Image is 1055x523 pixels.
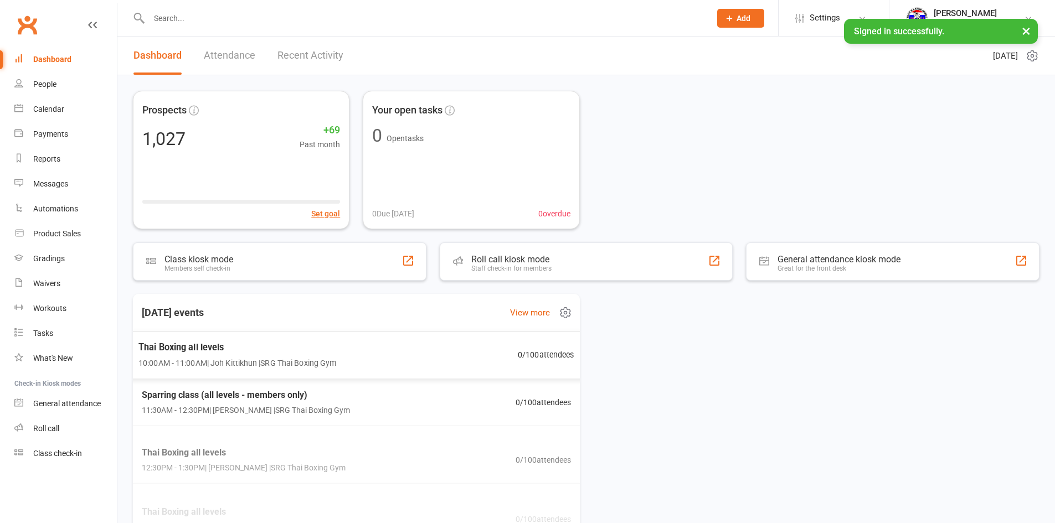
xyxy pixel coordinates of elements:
button: Add [717,9,764,28]
span: 0 overdue [538,208,570,220]
span: Settings [810,6,840,30]
span: Your open tasks [372,102,442,118]
span: Prospects [142,102,187,118]
div: Calendar [33,105,64,113]
span: 0 / 100 attendees [516,453,571,465]
a: Automations [14,196,117,221]
a: Dashboard [133,37,182,75]
div: 1,027 [142,130,186,148]
div: Staff check-in for members [471,265,552,272]
a: View more [510,306,550,319]
div: General attendance kiosk mode [778,254,900,265]
span: Past month [300,138,340,151]
span: Thai Boxing all levels [142,446,346,460]
span: 12:30PM - 1:30PM | [PERSON_NAME] | SRG Thai Boxing Gym [142,462,346,474]
div: Tasks [33,329,53,338]
div: Automations [33,204,78,213]
a: Attendance [204,37,255,75]
span: Thai Boxing all levels [138,340,336,354]
div: [PERSON_NAME] [934,8,1008,18]
button: × [1016,19,1036,43]
div: Dashboard [33,55,71,64]
div: Roll call [33,424,59,433]
div: Great for the front desk [778,265,900,272]
a: Workouts [14,296,117,321]
button: Set goal [311,208,340,220]
a: Dashboard [14,47,117,72]
h3: [DATE] events [133,303,213,323]
span: [DATE] [993,49,1018,63]
input: Search... [146,11,703,26]
div: People [33,80,56,89]
span: +69 [300,122,340,138]
a: Calendar [14,97,117,122]
span: Sparring class (all levels - members only) [142,388,350,402]
div: Reports [33,154,60,163]
div: Workouts [33,304,66,313]
span: 0 / 100 attendees [516,396,571,408]
a: Reports [14,147,117,172]
div: General attendance [33,399,101,408]
div: Class check-in [33,449,82,458]
div: Members self check-in [164,265,233,272]
span: Thai Boxing all levels [142,505,341,519]
span: 0 Due [DATE] [372,208,414,220]
div: Product Sales [33,229,81,238]
a: Waivers [14,271,117,296]
div: Class kiosk mode [164,254,233,265]
span: 11:30AM - 12:30PM | [PERSON_NAME] | SRG Thai Boxing Gym [142,405,350,417]
a: Gradings [14,246,117,271]
span: 0 / 100 attendees [518,348,574,361]
div: What's New [33,354,73,363]
img: thumb_image1718682644.png [906,7,928,29]
div: Roll call kiosk mode [471,254,552,265]
span: 10:00AM - 11:00AM | Joh Kittikhun | SRG Thai Boxing Gym [138,356,336,369]
span: Add [737,14,750,23]
a: Messages [14,172,117,196]
a: Clubworx [13,11,41,39]
a: Product Sales [14,221,117,246]
div: Waivers [33,279,60,288]
div: Gradings [33,254,65,263]
span: Open tasks [387,134,424,143]
a: Recent Activity [277,37,343,75]
a: Class kiosk mode [14,441,117,466]
div: Messages [33,179,68,188]
a: General attendance kiosk mode [14,391,117,416]
a: What's New [14,346,117,371]
a: Payments [14,122,117,147]
a: Tasks [14,321,117,346]
a: People [14,72,117,97]
div: Payments [33,130,68,138]
div: 0 [372,127,382,144]
div: SRG Thai Boxing Gym [934,18,1008,28]
span: Signed in successfully. [854,26,944,37]
a: Roll call [14,416,117,441]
